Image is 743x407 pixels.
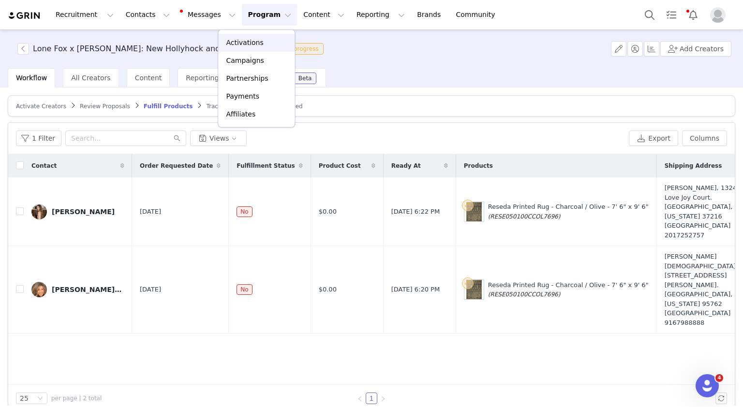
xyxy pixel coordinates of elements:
span: Workflow [16,74,47,82]
i: icon: down [37,395,43,402]
button: Recruitment [50,4,119,26]
span: No [237,206,252,217]
span: In progress [282,43,324,55]
button: Program [242,4,297,26]
button: Add Creators [660,41,731,57]
i: icon: left [357,396,363,402]
button: Columns [682,131,727,146]
button: Messages [176,4,241,26]
button: Reporting [351,4,411,26]
img: 44dd1281-5a69-4096-bb72-aa44f266891f.jpg [31,204,47,219]
button: 1 Filter [16,131,61,146]
img: Product Image [466,202,482,221]
span: Fulfillment Status [237,161,295,170]
span: per page | 2 total [51,394,102,403]
span: $0.00 [319,207,337,217]
span: [object Object] [17,43,327,55]
span: [DATE] [140,285,161,294]
a: [PERSON_NAME][DEMOGRAPHIC_DATA] [31,282,124,297]
div: 9167988888 [665,318,738,328]
div: [PERSON_NAME][DEMOGRAPHIC_DATA] [52,286,124,293]
span: [DATE] 6:22 PM [391,207,440,217]
a: Community [450,4,505,26]
span: Products [464,161,493,170]
span: $0.00 [319,285,337,294]
p: Affiliates [226,109,255,119]
span: 4 [715,374,723,382]
p: Payments [226,91,259,102]
i: icon: search [174,135,180,142]
div: Reseda Printed Rug - Charcoal / Olive - 7' 6" x 9' 6" [488,202,649,221]
h3: Lone Fox x [PERSON_NAME]: New Hollyhock and Reseda Colors [33,43,278,55]
span: Reporting [186,74,219,82]
img: 665c4a57-cc03-49a8-800a-30266e8a9942.jpg [31,282,47,297]
li: Previous Page [354,392,366,404]
div: Reseda Printed Rug - Charcoal / Olive - 7' 6" x 9' 6" [488,280,649,299]
i: icon: right [380,396,386,402]
img: Product Image [466,280,482,299]
span: Activate Creators [16,103,66,110]
button: Search [639,4,660,26]
span: Fulfill Products [144,103,193,110]
span: Contact [31,161,57,170]
div: 25 [20,393,29,404]
img: placeholder-profile.jpg [710,7,726,23]
div: Beta [298,75,312,81]
button: Content [297,4,350,26]
span: Ready At [391,161,421,170]
button: Contacts [120,4,176,26]
span: Content [135,74,162,82]
input: Search... [65,131,186,146]
a: Brands [411,4,449,26]
button: Notifications [683,4,704,26]
p: Campaigns [226,56,264,66]
span: (RESE050100CCOL7696) [488,291,561,298]
span: All Creators [71,74,110,82]
button: Export [629,131,678,146]
button: Profile [704,7,735,23]
span: (RESE050100CCOL7696) [488,213,561,220]
span: Track Progress [206,103,248,110]
li: Next Page [377,392,389,404]
div: [PERSON_NAME] [52,208,115,216]
span: Shipping Address [665,161,722,170]
span: Order Requested Date [140,161,213,170]
iframe: Intercom live chat [696,374,719,397]
div: [PERSON_NAME], 1324 Love Joy Court. [GEOGRAPHIC_DATA], [US_STATE] 37216 [GEOGRAPHIC_DATA] [665,183,738,240]
a: Tasks [661,4,682,26]
span: [DATE] [140,207,161,217]
button: Views [190,131,247,146]
div: [PERSON_NAME][DEMOGRAPHIC_DATA], [STREET_ADDRESS][PERSON_NAME]. [GEOGRAPHIC_DATA], [US_STATE] 957... [665,252,738,327]
span: No [237,284,252,295]
p: Partnerships [226,73,268,84]
p: Activations [226,38,263,48]
span: [DATE] 6:20 PM [391,285,440,294]
img: grin logo [8,11,42,20]
span: Review Proposals [80,103,130,110]
a: [PERSON_NAME] [31,204,124,219]
a: 1 [366,393,377,404]
span: Product Cost [319,161,361,170]
div: 2017252757 [665,231,738,240]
